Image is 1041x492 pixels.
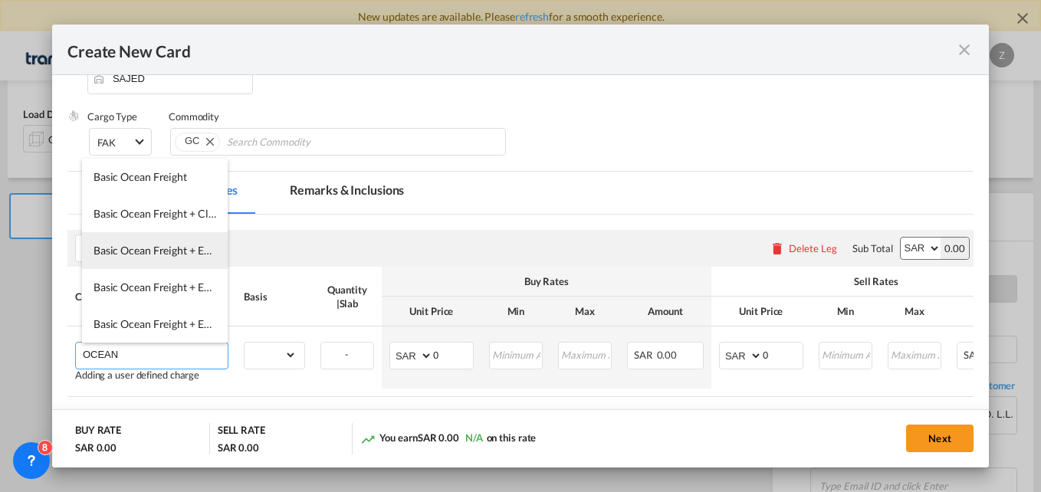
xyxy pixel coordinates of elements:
input: Minimum Amount [820,343,872,366]
th: Amount [619,297,711,326]
div: SAR 0.00 [75,441,117,454]
button: Next [906,425,974,452]
th: Max [880,297,949,326]
span: SAR 0.00 [418,431,459,444]
md-tab-item: Schedules [67,172,159,214]
md-dialog: Create New CardPort ... [52,25,989,467]
th: Min [481,297,550,326]
span: Basic Ocean Freight + EXW [94,244,222,257]
div: SAR 0.00 [218,441,259,454]
div: 0.00 [941,238,969,259]
div: Quantity | Slab [320,283,374,310]
label: Cargo Type [87,110,137,123]
div: Sell Rates [719,274,1033,288]
th: Amount [949,297,1041,326]
div: GC. Press delete to remove this chip. [185,133,202,149]
div: BUY RATE [75,423,121,441]
input: Minimum Amount [491,343,542,366]
span: 0.00 [657,349,678,361]
div: FAK [97,136,116,149]
span: Basic Ocean Freight + EXW CHARGES [94,317,273,330]
span: N/A [465,431,483,444]
input: Enter Port of Discharge [95,67,252,90]
div: SELL RATE [218,423,265,441]
img: cargo.png [67,110,80,122]
button: Delete Leg [770,242,837,254]
span: Basic Ocean Freight + EXW + CLEARNACE AND DELIVERY [94,280,373,294]
span: Basic Ocean Freight + Clearance and Delivery [94,207,307,220]
th: Unit Price [382,297,481,326]
input: 0 [433,343,473,366]
md-icon: icon-close fg-AAA8AD m-0 pointer [955,41,974,59]
span: SAR [634,349,655,361]
md-icon: icon-delete [770,241,785,256]
md-tab-item: Remarks & Inclusions [271,172,422,214]
div: Delete Leg [789,242,837,254]
th: Max [550,297,619,326]
md-pagination-wrapper: Use the left and right arrow keys to navigate between tabs [67,172,438,214]
span: GC [185,135,199,146]
input: 0 [763,343,803,366]
md-select: Select Cargo type: FAK [89,128,152,156]
span: Basic Ocean Freight [94,170,187,183]
md-input-container: OCEAN [76,343,228,366]
md-icon: icon-trending-up [360,431,376,447]
span: - [345,348,349,360]
md-chips-wrap: Chips container. Use arrow keys to select chips. [170,128,506,156]
div: Adding a user defined charge [75,369,228,381]
div: Basis [244,290,305,303]
div: You earn on this rate [360,431,537,447]
input: Charge Name [83,343,228,366]
div: Charges [75,290,228,303]
div: Create New Card [67,40,955,59]
th: Min [811,297,880,326]
input: Maximum Amount [560,343,611,366]
button: Remove GC [196,133,219,149]
th: Unit Price [711,297,811,326]
input: Chips input. [227,130,367,155]
div: Sub Total [852,241,892,255]
label: Commodity [169,110,219,123]
span: SAR [964,349,982,361]
input: Maximum Amount [889,343,941,366]
div: Buy Rates [389,274,704,288]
